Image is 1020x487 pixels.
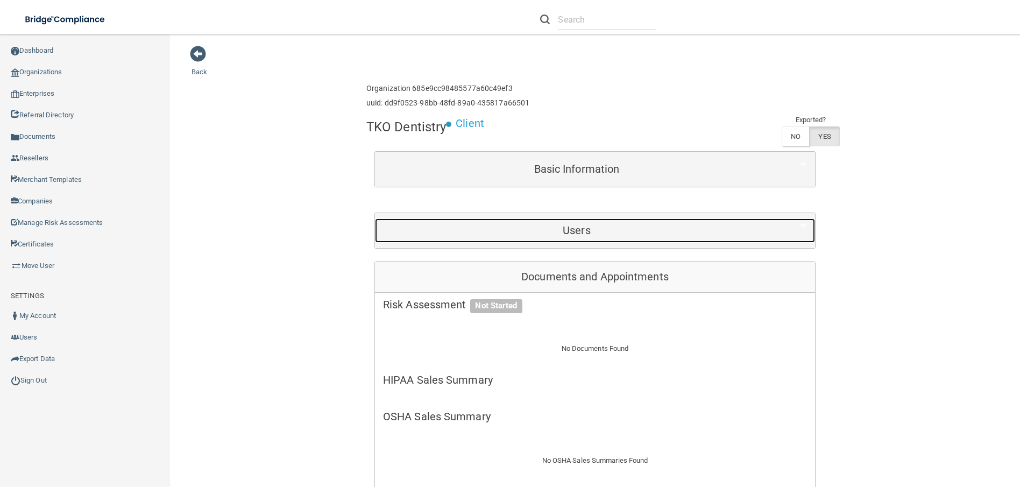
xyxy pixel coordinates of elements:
h5: Risk Assessment [383,299,807,310]
img: briefcase.64adab9b.png [11,260,22,271]
a: Users [383,218,807,243]
h5: Users [383,224,770,236]
label: YES [809,126,839,146]
img: ic_dashboard_dark.d01f4a41.png [11,47,19,55]
input: Search [558,10,656,30]
img: icon-documents.8dae5593.png [11,133,19,142]
div: No OSHA Sales Summaries Found [375,441,815,480]
td: Exported? [782,114,840,126]
label: NO [782,126,809,146]
span: Not Started [470,299,522,313]
img: ic_power_dark.7ecde6b1.png [11,376,20,385]
img: bridge_compliance_login_screen.278c3ca4.svg [16,9,115,31]
h5: HIPAA Sales Summary [383,374,807,386]
label: SETTINGS [11,290,44,302]
h4: TKO Dentistry [366,120,446,134]
a: Back [192,55,207,76]
h6: uuid: dd9f0523-98bb-48fd-89a0-435817a66501 [366,99,529,107]
img: ic-search.3b580494.png [540,15,550,24]
img: icon-export.b9366987.png [11,355,19,363]
div: Documents and Appointments [375,262,815,293]
a: Basic Information [383,157,807,181]
h5: Basic Information [383,163,770,175]
img: ic_reseller.de258add.png [11,154,19,163]
iframe: Drift Widget Chat Controller [834,411,1007,454]
h6: Organization 685e9cc98485577a60c49ef3 [366,84,529,93]
h5: OSHA Sales Summary [383,411,807,422]
div: No Documents Found [375,329,815,368]
img: icon-users.e205127d.png [11,333,19,342]
p: Client [456,114,484,133]
img: enterprise.0d942306.png [11,90,19,98]
img: ic_user_dark.df1a06c3.png [11,312,19,320]
img: organization-icon.f8decf85.png [11,68,19,77]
